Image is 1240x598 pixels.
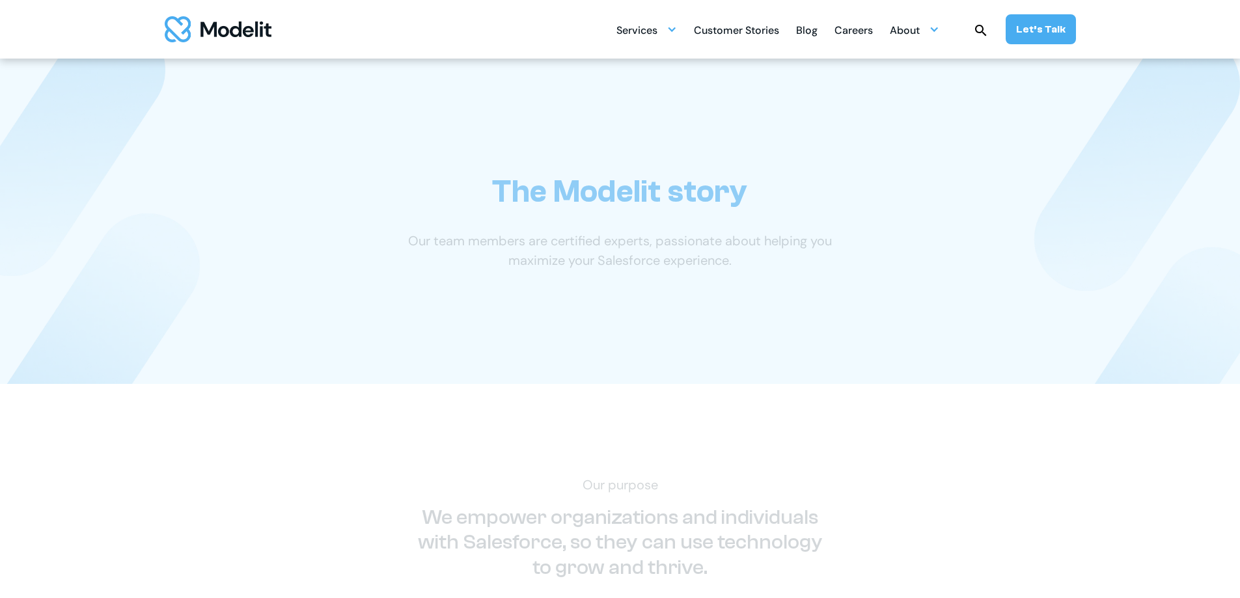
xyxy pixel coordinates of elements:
[165,16,271,42] img: modelit logo
[694,19,779,44] div: Customer Stories
[165,16,271,42] a: home
[1016,22,1066,36] div: Let’s Talk
[616,17,677,42] div: Services
[396,231,845,270] p: Our team members are certified experts, passionate about helping you maximize your Salesforce exp...
[616,19,657,44] div: Services
[796,19,818,44] div: Blog
[694,17,779,42] a: Customer Stories
[834,19,873,44] div: Careers
[796,17,818,42] a: Blog
[492,173,747,210] h1: The Modelit story
[396,475,845,495] p: Our purpose
[1006,14,1076,44] a: Let’s Talk
[834,17,873,42] a: Careers
[890,17,939,42] div: About
[412,505,829,580] p: We empower organizations and individuals with Salesforce, so they can use technology to grow and ...
[890,19,920,44] div: About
